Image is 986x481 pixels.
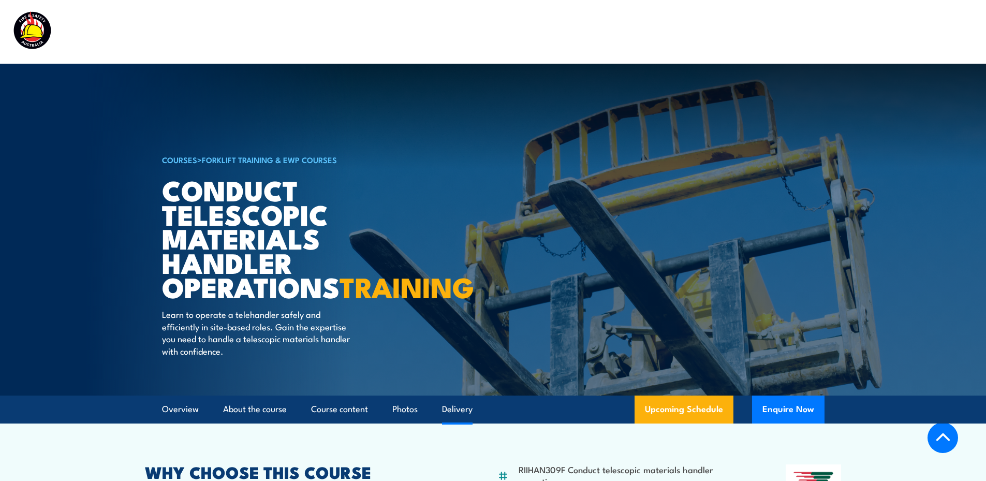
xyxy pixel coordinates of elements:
a: About the course [223,396,287,423]
button: Enquire Now [752,396,825,424]
a: Forklift Training & EWP Courses [202,154,337,165]
a: Upcoming Schedule [635,396,733,424]
a: Photos [392,396,418,423]
a: About Us [717,18,755,46]
a: Course content [311,396,368,423]
a: Learner Portal [823,18,882,46]
a: Courses [424,18,457,46]
p: Learn to operate a telehandler safely and efficiently in site-based roles. Gain the expertise you... [162,308,351,357]
a: News [778,18,801,46]
a: Delivery [442,396,473,423]
h6: > [162,153,418,166]
a: Emergency Response Services [571,18,694,46]
a: Overview [162,396,199,423]
h1: Conduct Telescopic Materials Handler Operations [162,178,418,299]
a: Contact [905,18,937,46]
a: COURSES [162,154,197,165]
a: Course Calendar [479,18,548,46]
strong: TRAINING [340,265,474,308]
h2: WHY CHOOSE THIS COURSE [145,464,447,479]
